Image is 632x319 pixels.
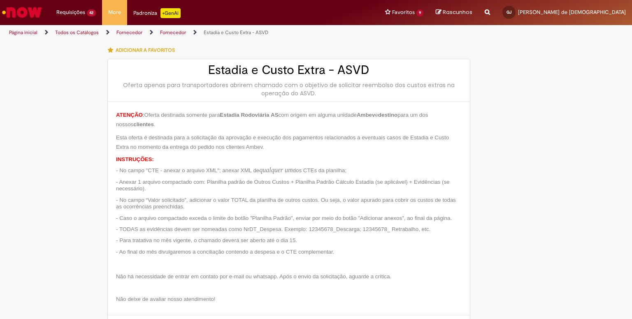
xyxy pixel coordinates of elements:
[116,81,462,97] div: Oferta apenas para transportadores abrirem chamado com o objetivo de solicitar reembolso dos cust...
[416,9,423,16] span: 9
[116,63,462,77] h2: Estadia e Custo Extra - ASVD
[357,112,375,118] span: Ambev
[220,112,269,118] span: Estadia Rodoviária
[116,112,143,118] span: ATENÇÃO
[436,9,472,16] a: Rascunhos
[116,273,391,280] span: Não há necessidade de entrar em contato por e-mail ou whatsapp. Após o envio da solicitação, agua...
[116,47,175,53] span: Adicionar a Favoritos
[259,166,293,173] span: qualquer um
[1,4,43,21] img: ServiceNow
[271,112,279,118] span: AS
[160,29,186,36] a: Fornecedor
[116,134,449,150] span: Esta oferta é destinada para a solicitação da aprovação e execução dos pagamentos relacionados a ...
[507,9,511,15] span: GJ
[87,9,96,16] span: 42
[9,29,37,36] a: Página inicial
[116,215,452,221] span: - Caso o arquivo compactado exceda o limite do botão "Planilha Padrão", enviar por meio do botão ...
[116,156,154,162] span: INSTRUÇÕES:
[392,8,415,16] span: Favoritos
[116,179,450,192] span: - Anexar 1 arquivo compactado com: Planilha padrão de Outros Custos + Planilha Padrão Cálculo Est...
[133,8,181,18] div: Padroniza
[56,8,85,16] span: Requisições
[116,226,430,232] span: - TODAS as evidências devem ser nomeadas como NrDT_Despesa. Exemplo: 12345678_Descarga; 12345678_...
[116,249,334,255] span: - Ao final do mês divulgaremos a conciliação contendo a despesa e o CTE complementar.
[116,112,428,127] span: Oferta destinada somente para com origem em alguma unidade e para um dos nossos .
[143,112,144,118] span: :
[116,237,297,243] span: - Para tratativa no mês vigente, o chamado deverá ser aberto até o dia 15.
[378,112,397,118] span: destino
[518,9,626,16] span: [PERSON_NAME] de [DEMOGRAPHIC_DATA]
[160,8,181,18] p: +GenAi
[204,29,268,36] a: Estadia e Custo Extra - ASVD
[116,29,142,36] a: Fornecedor
[107,42,179,59] button: Adicionar a Favoritos
[293,167,346,173] span: dos CTEs da planilha;
[116,167,259,173] span: - No campo "CTE - anexar o arquivo XML"; anexar XML de
[116,197,456,210] span: - No campo “Valor solicitado”, adicionar o valor TOTAL da planilha de outros custos. Ou seja, o v...
[6,25,415,40] ul: Trilhas de página
[133,121,154,127] span: clientes
[55,29,99,36] a: Todos os Catálogos
[108,8,121,16] span: More
[443,8,472,16] span: Rascunhos
[116,296,216,302] span: Não deixe de avaliar nosso atendimento!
